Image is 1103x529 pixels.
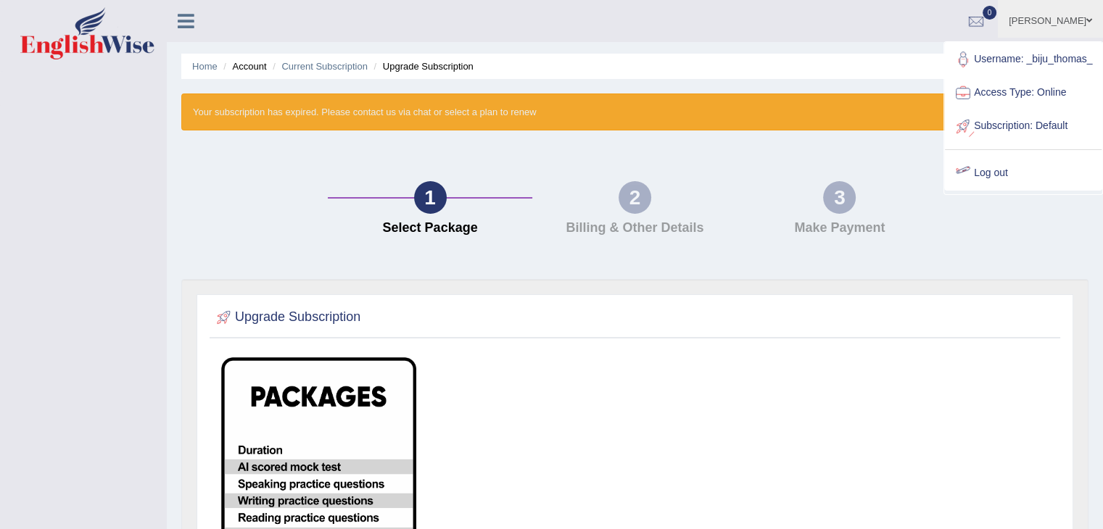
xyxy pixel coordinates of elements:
a: Current Subscription [281,61,368,72]
a: Subscription: Default [945,109,1102,143]
span: 0 [983,6,997,20]
h4: Billing & Other Details [540,221,730,236]
a: Log out [945,157,1102,190]
li: Upgrade Subscription [371,59,474,73]
h4: Make Payment [745,221,935,236]
a: Home [192,61,218,72]
h4: Select Package [335,221,525,236]
div: 3 [823,181,856,214]
h2: Upgrade Subscription [213,307,360,328]
a: Username: _biju_thomas_ [945,43,1102,76]
li: Account [220,59,266,73]
div: 2 [619,181,651,214]
div: 1 [414,181,447,214]
a: Access Type: Online [945,76,1102,109]
div: Your subscription has expired. Please contact us via chat or select a plan to renew [181,93,1088,130]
